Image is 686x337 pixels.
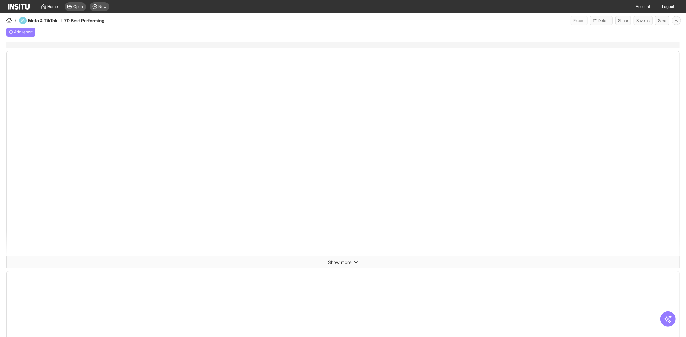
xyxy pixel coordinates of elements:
button: / [5,17,16,24]
div: Add a report to get started [6,28,35,37]
div: Meta & TikTok - L7D Best Performing [19,17,122,24]
span: Home [48,4,58,9]
span: Open [74,4,83,9]
h4: Meta & TikTok - L7D Best Performing [28,17,122,24]
button: Show more [7,256,679,268]
button: Save [655,16,669,25]
button: Export [571,16,588,25]
span: New [99,4,107,9]
button: Share [615,16,631,25]
span: Add report [14,30,33,35]
span: Can currently only export from Insights reports. [571,16,588,25]
button: Add report [6,28,35,37]
button: Save as [634,16,653,25]
span: Show more [328,259,352,265]
button: Delete [590,16,613,25]
img: Logo [8,4,30,10]
span: / [15,17,16,24]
